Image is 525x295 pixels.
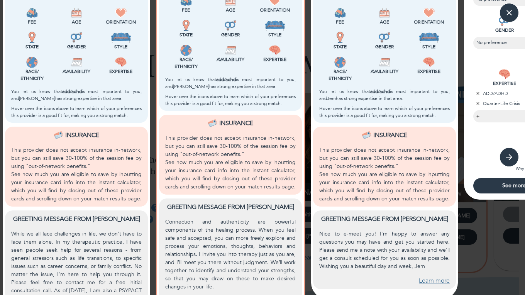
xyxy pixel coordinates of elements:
img: Gender [71,32,82,43]
p: Style [100,43,142,50]
p: Age [56,19,97,25]
div: This provider is licensed to work in your state. [11,32,52,50]
p: Expertise [254,56,296,63]
img: Age [71,7,82,19]
p: Style [408,43,450,50]
div: This provider is licensed to work in your state. [319,32,361,50]
p: See how much you are eligible to save by inputting your insurance card info into the instant calc... [165,158,296,191]
p: Fee [319,19,361,25]
img: State [334,32,346,43]
p: Gender [56,43,97,50]
b: add/adhd [370,88,390,95]
p: State [11,43,52,50]
img: Orientation [115,7,127,19]
p: Connection and authenticity are powerful components of the healing process. When you feel safe an... [165,218,296,291]
p: Gender [210,31,251,38]
p: Style [254,31,296,38]
p: Expertise [100,68,142,75]
p: See how much you are eligible to save by inputting your insurance card info into the instant calc... [319,170,450,203]
p: Age [210,7,251,14]
p: State [165,31,207,38]
p: State [319,43,361,50]
p: Fee [165,7,207,14]
p: Availability [210,56,251,63]
img: EXPERTISE [499,68,510,80]
b: add/adhd [216,76,236,83]
p: Expertise [408,68,450,75]
p: You let us know that is most important to you, and [PERSON_NAME] has strong expertise in that area. [11,88,142,102]
p: This provider does not accept insurance in-network, but you can still save 30-100% of the session... [319,146,450,170]
p: Hover over the icons above to learn which of your preferences this provider is a good fit for, ma... [165,93,296,107]
img: Expertise [423,56,435,68]
p: Greeting message from [PERSON_NAME] [319,214,450,224]
img: Race/<br />Ethnicity [334,56,346,68]
p: Availability [56,68,97,75]
img: Expertise [269,44,281,56]
p: Greeting message from [PERSON_NAME] [11,214,142,224]
img: Orientation [423,7,435,19]
p: Race/ Ethnicity [11,68,52,82]
p: Insurance [373,131,407,140]
p: You let us know that is most important to you, and [PERSON_NAME] has strong expertise in that area. [165,76,296,90]
div: This provider is licensed to work in your state. [165,20,207,38]
img: Style [110,32,132,43]
p: Hover over the icons above to learn which of your preferences this provider is a good fit for, ma... [319,105,450,119]
p: See how much you are eligible to save by inputting your insurance card info into the instant calc... [11,170,142,203]
img: Availability [225,44,236,56]
p: Gender [364,43,405,50]
p: This provider does not accept insurance in-network, but you can still save 30-100% of the session... [11,146,142,170]
img: GENDER [499,15,510,27]
p: Race/ Ethnicity [165,56,207,70]
p: Age [364,19,405,25]
img: Fee [26,7,38,19]
p: Insurance [65,131,99,140]
img: Gender [379,32,390,43]
p: This provider does not accept insurance in-network, but you can still save 30-100% of the session... [165,134,296,158]
p: You let us know that is most important to you, and Jem has strong expertise in that area. [319,88,450,102]
img: Fee [334,7,346,19]
img: State [180,20,192,31]
p: Greeting message from [PERSON_NAME] [165,202,296,212]
p: Hover over the icons above to learn which of your preferences this provider is a good fit for, ma... [11,105,142,119]
a: Learn more [419,276,450,285]
img: Availability [379,56,390,68]
b: add/adhd [62,88,82,95]
img: Race/<br />Ethnicity [180,44,192,56]
p: Race/ Ethnicity [319,68,361,82]
p: Insurance [219,119,253,128]
img: Style [418,32,440,43]
img: Expertise [115,56,127,68]
p: Orientation [100,19,142,25]
img: State [26,32,38,43]
p: Nice to e-meet you! I'm happy to answer any questions you may have and get you started here. Plea... [319,230,450,270]
img: Race/<br />Ethnicity [26,56,38,68]
p: Orientation [408,19,450,25]
p: Orientation [254,7,296,14]
img: Gender [225,20,236,31]
p: Fee [11,19,52,25]
img: Availability [71,56,82,68]
img: Age [379,7,390,19]
p: Availability [364,68,405,75]
img: Style [264,20,286,31]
